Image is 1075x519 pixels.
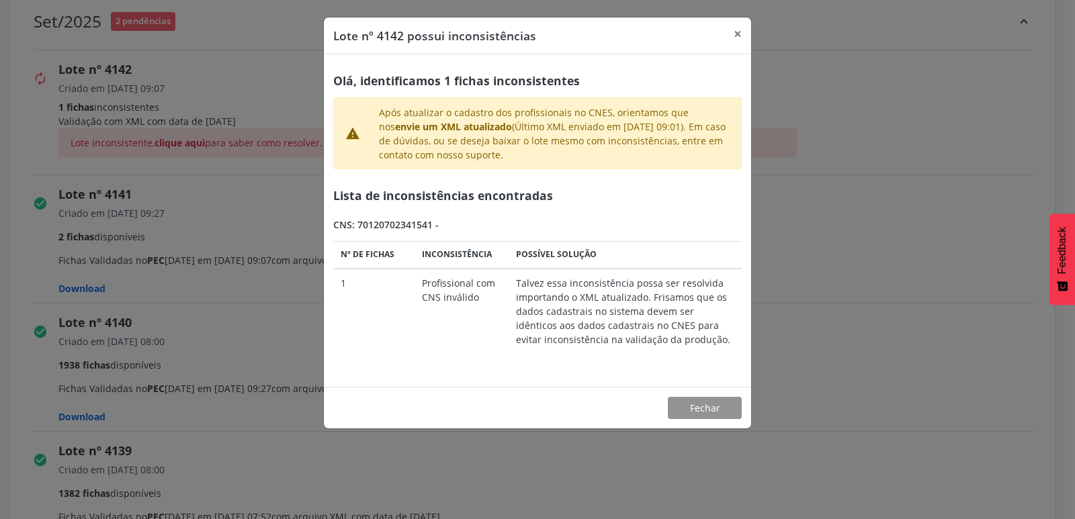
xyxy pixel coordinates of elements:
[345,126,360,141] i: warning
[333,218,742,232] div: CNS: 70120702341541 -
[395,120,512,133] strong: envie um XML atualizado
[333,64,742,97] div: Olá, identificamos 1 fichas inconsistentes
[1049,214,1075,305] button: Feedback - Mostrar pesquisa
[724,17,751,50] button: Close
[333,27,536,44] div: Lote nº 4142 possui inconsistências
[333,179,742,212] div: Lista de inconsistências encontradas
[333,269,415,354] td: 1
[509,269,742,354] td: Talvez essa inconsistência possa ser resolvida importando o XML atualizado. Frisamos que os dados...
[370,105,738,162] div: Após atualizar o cadastro dos profissionais no CNES, orientamos que nos (Último XML enviado em [D...
[668,397,742,420] button: Fechar
[509,241,742,269] th: Possível solução
[333,241,415,269] th: Nº de fichas
[1056,227,1068,274] span: Feedback
[415,241,509,269] th: Inconsistência
[415,269,509,354] td: Profissional com CNS inválido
